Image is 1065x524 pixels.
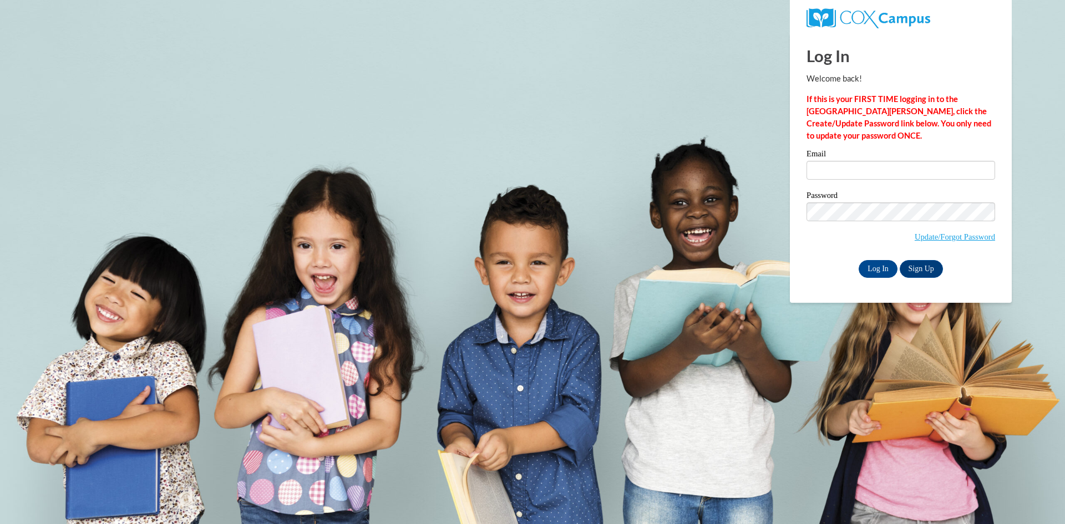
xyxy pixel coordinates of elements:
[807,94,991,140] strong: If this is your FIRST TIME logging in to the [GEOGRAPHIC_DATA][PERSON_NAME], click the Create/Upd...
[807,73,995,85] p: Welcome back!
[807,8,930,28] img: COX Campus
[807,13,930,22] a: COX Campus
[915,232,995,241] a: Update/Forgot Password
[859,260,897,278] input: Log In
[807,150,995,161] label: Email
[807,191,995,202] label: Password
[900,260,943,278] a: Sign Up
[807,44,995,67] h1: Log In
